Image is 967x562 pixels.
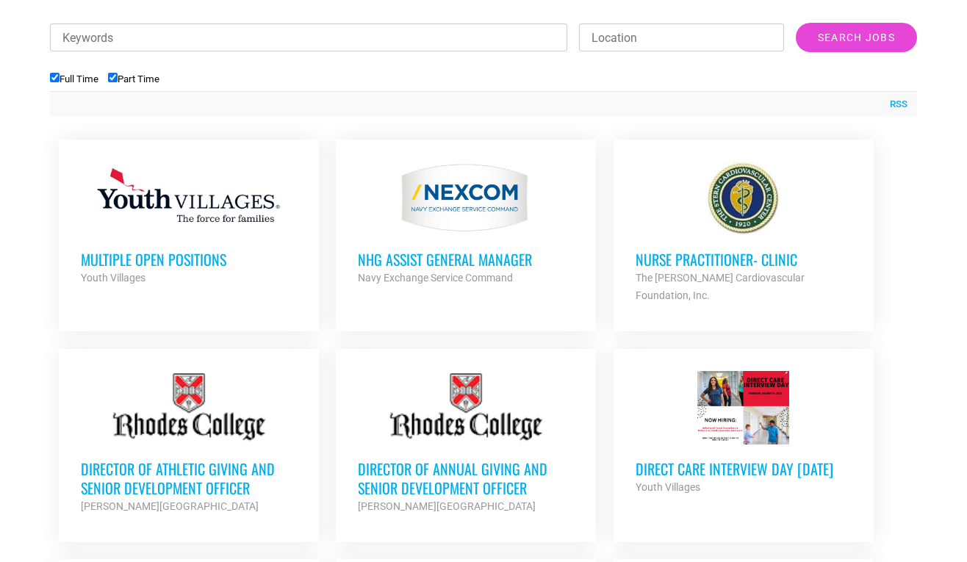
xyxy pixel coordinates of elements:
h3: Multiple Open Positions [81,250,297,269]
a: Multiple Open Positions Youth Villages [59,140,319,309]
strong: Youth Villages [636,481,700,493]
a: Director of Annual Giving and Senior Development Officer [PERSON_NAME][GEOGRAPHIC_DATA] [336,349,596,537]
a: NHG ASSIST GENERAL MANAGER Navy Exchange Service Command [336,140,596,309]
a: Nurse Practitioner- Clinic The [PERSON_NAME] Cardiovascular Foundation, Inc. [614,140,874,326]
strong: [PERSON_NAME][GEOGRAPHIC_DATA] [358,500,536,512]
strong: Youth Villages [81,272,145,284]
h3: Director of Athletic Giving and Senior Development Officer [81,459,297,497]
input: Location [579,24,784,51]
label: Part Time [108,73,159,84]
a: RSS [882,97,907,112]
input: Keywords [50,24,567,51]
h3: NHG ASSIST GENERAL MANAGER [358,250,574,269]
a: Director of Athletic Giving and Senior Development Officer [PERSON_NAME][GEOGRAPHIC_DATA] [59,349,319,537]
strong: Navy Exchange Service Command [358,272,513,284]
input: Search Jobs [796,23,917,52]
input: Part Time [108,73,118,82]
label: Full Time [50,73,98,84]
strong: [PERSON_NAME][GEOGRAPHIC_DATA] [81,500,259,512]
input: Full Time [50,73,60,82]
a: Direct Care Interview Day [DATE] Youth Villages [614,349,874,518]
h3: Director of Annual Giving and Senior Development Officer [358,459,574,497]
h3: Direct Care Interview Day [DATE] [636,459,852,478]
strong: The [PERSON_NAME] Cardiovascular Foundation, Inc. [636,272,805,301]
h3: Nurse Practitioner- Clinic [636,250,852,269]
